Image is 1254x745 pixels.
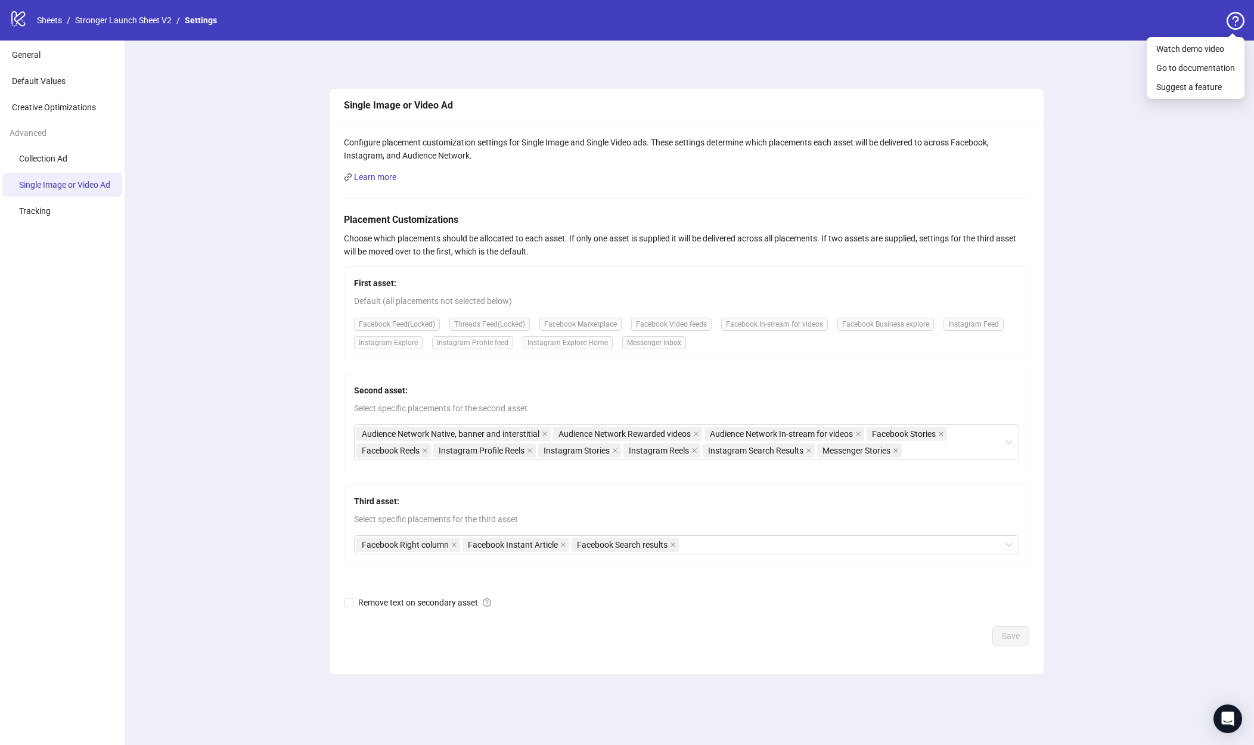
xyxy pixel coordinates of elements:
[867,427,947,441] span: Facebook Stories
[354,513,1019,526] span: Select specific placements for the third asset
[572,538,679,552] span: Facebook Search results
[893,448,899,454] span: close
[483,598,491,607] span: question-circle
[560,542,566,548] span: close
[855,431,861,437] span: close
[354,402,1019,415] span: Select specific placements for the second asset
[67,14,70,27] li: /
[362,427,539,440] span: Audience Network Native, banner and interstitial
[354,294,1019,308] span: Default (all placements not selected below)
[354,496,399,506] strong: Third asset:
[544,444,610,457] span: Instagram Stories
[693,431,699,437] span: close
[354,318,440,331] span: Facebook Feed (Locked)
[19,206,51,216] span: Tracking
[344,213,1029,227] h5: Placement Customizations
[356,427,551,441] span: Audience Network Native, banner and interstitial
[354,386,408,395] strong: Second asset:
[354,172,396,182] a: Learn more
[19,180,110,190] span: Single Image or Video Ad
[344,98,1029,113] div: Single Image or Video Ad
[12,76,66,86] span: Default Values
[362,444,420,457] span: Facebook Reels
[451,542,457,548] span: close
[553,427,702,441] span: Audience Network Rewarded videos
[704,427,864,441] span: Audience Network In-stream for videos
[943,318,1004,331] span: Instagram Feed
[527,448,533,454] span: close
[362,538,449,551] span: Facebook Right column
[558,427,691,440] span: Audience Network Rewarded videos
[577,538,668,551] span: Facebook Search results
[721,318,828,331] span: Facebook In-stream for videos
[612,448,618,454] span: close
[356,538,460,552] span: Facebook Right column
[344,232,1029,258] div: Choose which placements should be allocated to each asset. If only one asset is supplied it will ...
[449,318,530,331] span: Threads Feed (Locked)
[938,431,944,437] span: close
[523,336,613,349] span: Instagram Explore Home
[12,103,96,112] span: Creative Optimizations
[19,154,67,163] span: Collection Ad
[468,538,558,551] span: Facebook Instant Article
[822,444,890,457] span: Messenger Stories
[432,336,513,349] span: Instagram Profile feed
[354,336,423,349] span: Instagram Explore
[708,444,803,457] span: Instagram Search Results
[1156,63,1235,73] a: Go to documentation
[1156,82,1222,92] a: Suggest a feature
[872,427,936,440] span: Facebook Stories
[710,427,853,440] span: Audience Network In-stream for videos
[12,50,41,60] span: General
[176,14,180,27] li: /
[631,318,712,331] span: Facebook Video feeds
[817,443,902,458] span: Messenger Stories
[354,278,396,288] strong: First asset:
[623,443,700,458] span: Instagram Reels
[73,14,174,27] a: Stronger Launch Sheet V2
[703,443,815,458] span: Instagram Search Results
[182,14,219,27] a: Settings
[691,448,697,454] span: close
[353,596,496,609] span: Remove text on secondary asset
[422,448,428,454] span: close
[1213,704,1242,733] div: Open Intercom Messenger
[356,443,431,458] span: Facebook Reels
[35,14,64,27] a: Sheets
[670,542,676,548] span: close
[463,538,569,552] span: Facebook Instant Article
[344,136,1029,162] div: Configure placement customization settings for Single Image and Single Video ads. These settings ...
[1156,42,1235,55] span: Watch demo video
[538,443,621,458] span: Instagram Stories
[837,318,934,331] span: Facebook Business explore
[439,444,524,457] span: Instagram Profile Reels
[433,443,536,458] span: Instagram Profile Reels
[542,431,548,437] span: close
[539,318,622,331] span: Facebook Marketplace
[622,336,686,349] span: Messenger Inbox
[806,448,812,454] span: close
[629,444,689,457] span: Instagram Reels
[344,173,352,181] span: link
[992,626,1029,645] button: Save
[1227,12,1244,30] span: question-circle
